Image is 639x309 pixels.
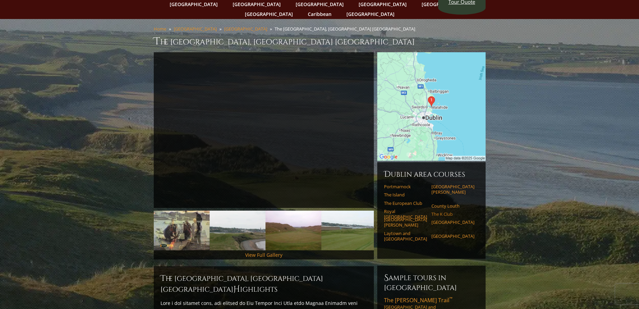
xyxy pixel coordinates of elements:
[384,209,427,220] a: Royal [GEOGRAPHIC_DATA]
[384,169,479,180] h6: Dublin Area Courses
[431,203,474,209] a: County Louth
[275,26,418,32] li: The [GEOGRAPHIC_DATA], [GEOGRAPHIC_DATA] [GEOGRAPHIC_DATA]
[161,273,367,295] h2: The [GEOGRAPHIC_DATA], [GEOGRAPHIC_DATA] [GEOGRAPHIC_DATA] ighlights
[384,192,427,197] a: The Island
[245,252,282,258] a: View Full Gallery
[384,184,427,189] a: Portmarnock
[431,219,474,225] a: [GEOGRAPHIC_DATA]
[384,217,427,228] a: [GEOGRAPHIC_DATA][PERSON_NAME]
[154,35,486,48] h1: The [GEOGRAPHIC_DATA], [GEOGRAPHIC_DATA] [GEOGRAPHIC_DATA]
[174,26,217,32] a: [GEOGRAPHIC_DATA]
[431,211,474,217] a: The K Club
[304,9,335,19] a: Caribbean
[384,200,427,206] a: The European Club
[384,296,452,304] span: The [PERSON_NAME] Trail
[343,9,398,19] a: [GEOGRAPHIC_DATA]
[384,272,479,292] h6: Sample Tours in [GEOGRAPHIC_DATA]
[384,231,427,242] a: Laytown and [GEOGRAPHIC_DATA]
[377,52,486,161] img: Google Map of The Island Golf Club, Fingal, Dublin, Ireland
[233,284,240,295] span: H
[431,184,474,195] a: [GEOGRAPHIC_DATA][PERSON_NAME]
[224,26,267,32] a: [GEOGRAPHIC_DATA]
[449,296,452,302] sup: ™
[431,233,474,239] a: [GEOGRAPHIC_DATA]
[154,26,166,32] a: Home
[241,9,296,19] a: [GEOGRAPHIC_DATA]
